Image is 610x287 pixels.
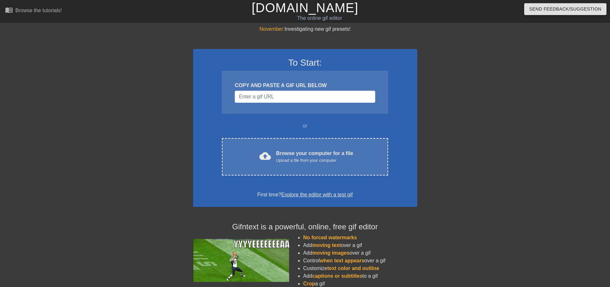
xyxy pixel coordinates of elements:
span: captions or subtitles [312,273,362,279]
span: November: [259,26,284,32]
li: Add over a gif [303,242,417,249]
img: football_small.gif [193,239,289,282]
a: Explore the editor with a test gif [281,192,353,197]
a: [DOMAIN_NAME] [252,1,358,15]
span: Crop [303,281,315,286]
span: cloud_upload [259,150,271,162]
div: Browse the tutorials! [15,8,62,13]
div: The online gif editor [207,14,433,22]
li: Add over a gif [303,249,417,257]
h4: Gifntext is a powerful, online, free gif editor [193,222,417,232]
div: First time? [201,191,409,199]
div: or [210,122,401,130]
span: moving text [312,242,341,248]
div: COPY AND PASTE A GIF URL BELOW [235,82,375,89]
span: text color and outline [327,266,379,271]
span: moving images [312,250,349,256]
h3: To Start: [201,57,409,68]
a: Browse the tutorials! [5,6,62,16]
button: Send Feedback/Suggestion [524,3,606,15]
span: Send Feedback/Suggestion [529,5,601,13]
span: No forced watermarks [303,235,357,240]
span: when text appears [320,258,364,263]
div: Investigating new gif presets! [193,25,417,33]
input: Username [235,91,375,103]
li: Control over a gif [303,257,417,265]
li: Customize [303,265,417,272]
div: Upload a file from your computer [276,157,353,164]
li: Add to a gif [303,272,417,280]
span: menu_book [5,6,13,14]
div: Browse your computer for a file [276,150,353,164]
